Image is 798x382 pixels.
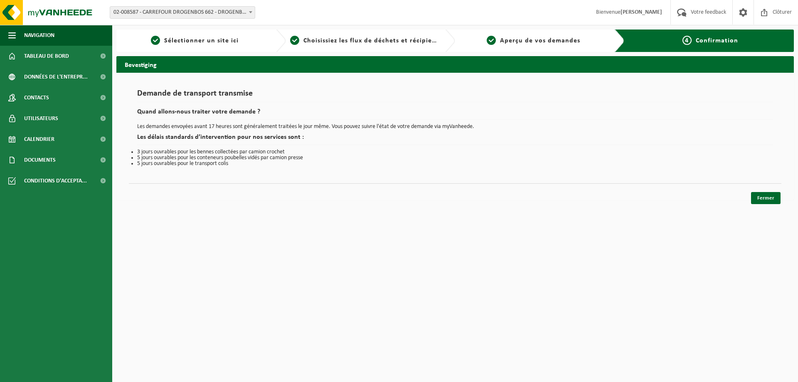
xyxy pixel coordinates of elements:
[164,37,239,44] span: Sélectionner un site ici
[24,87,49,108] span: Contacts
[500,37,580,44] span: Aperçu de vos demandes
[303,37,442,44] span: Choisissiez les flux de déchets et récipients
[110,6,255,19] span: 02-008587 - CARREFOUR DROGENBOS 662 - DROGENBOS
[151,36,160,45] span: 1
[137,134,773,145] h2: Les délais standards d’intervention pour nos services sont :
[121,36,269,46] a: 1Sélectionner un site ici
[116,56,794,72] h2: Bevestiging
[24,170,87,191] span: Conditions d'accepta...
[110,7,255,18] span: 02-008587 - CARREFOUR DROGENBOS 662 - DROGENBOS
[24,46,69,67] span: Tableau de bord
[137,89,773,102] h1: Demande de transport transmise
[621,9,662,15] strong: [PERSON_NAME]
[459,36,608,46] a: 3Aperçu de vos demandes
[24,108,58,129] span: Utilisateurs
[696,37,738,44] span: Confirmation
[24,25,54,46] span: Navigation
[137,149,773,155] li: 3 jours ouvrables pour les bennes collectées par camion crochet
[751,192,781,204] a: Fermer
[682,36,692,45] span: 4
[24,129,54,150] span: Calendrier
[137,161,773,167] li: 5 jours ouvrables pour le transport colis
[137,124,773,130] p: Les demandes envoyées avant 17 heures sont généralement traitées le jour même. Vous pouvez suivre...
[290,36,439,46] a: 2Choisissiez les flux de déchets et récipients
[290,36,299,45] span: 2
[24,150,56,170] span: Documents
[137,155,773,161] li: 5 jours ouvrables pour les conteneurs poubelles vidés par camion presse
[487,36,496,45] span: 3
[24,67,88,87] span: Données de l'entrepr...
[137,108,773,120] h2: Quand allons-nous traiter votre demande ?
